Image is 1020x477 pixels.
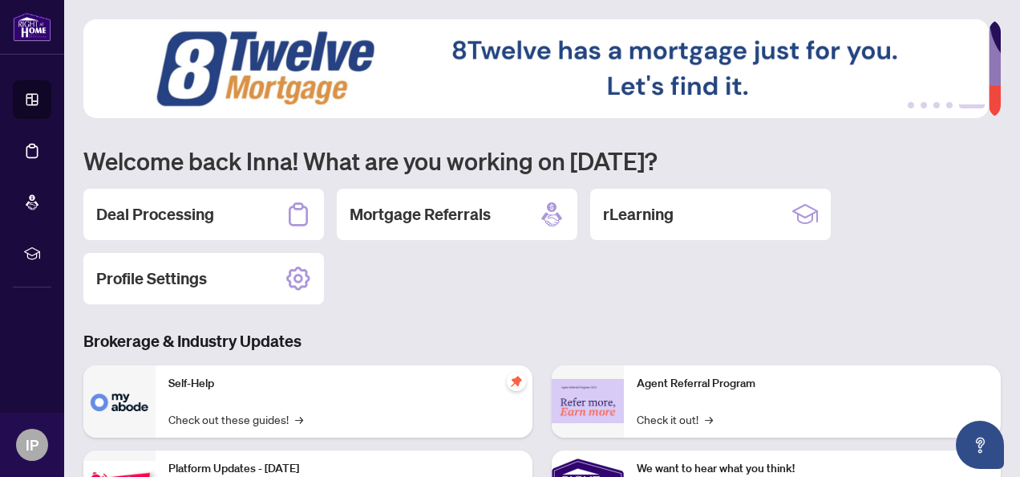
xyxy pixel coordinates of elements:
[83,330,1001,353] h3: Brokerage & Industry Updates
[933,102,940,108] button: 3
[26,434,38,456] span: IP
[83,365,156,438] img: Self-Help
[168,410,303,428] a: Check out these guides!→
[13,12,51,42] img: logo
[956,421,1004,469] button: Open asap
[350,203,491,226] h2: Mortgage Referrals
[637,410,713,428] a: Check it out!→
[921,102,927,108] button: 2
[83,19,989,118] img: Slide 4
[637,375,988,393] p: Agent Referral Program
[295,410,303,428] span: →
[83,145,1001,176] h1: Welcome back Inna! What are you working on [DATE]?
[908,102,914,108] button: 1
[168,375,520,393] p: Self-Help
[96,267,207,290] h2: Profile Settings
[705,410,713,428] span: →
[603,203,674,226] h2: rLearning
[507,372,526,391] span: pushpin
[946,102,953,108] button: 4
[96,203,214,226] h2: Deal Processing
[959,102,985,108] button: 5
[552,379,624,423] img: Agent Referral Program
